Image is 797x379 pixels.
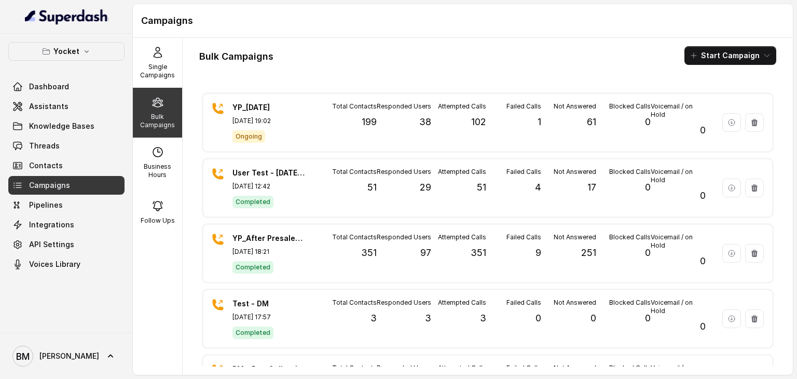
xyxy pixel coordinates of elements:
[438,364,486,372] p: Attempted Calls
[535,246,541,260] p: 9
[8,156,125,175] a: Contacts
[232,327,273,339] span: Completed
[29,180,70,191] span: Campaigns
[700,188,706,203] p: 0
[590,311,596,326] p: 0
[535,180,541,195] p: 4
[438,233,486,241] p: Attempted Calls
[8,235,125,254] a: API Settings
[609,168,651,176] p: Blocked Calls
[332,299,377,307] p: Total Contacts
[377,168,431,176] p: Responded Users
[700,254,706,268] p: 0
[377,364,431,372] p: Responded Users
[645,115,651,129] p: 0
[471,115,486,129] p: 102
[506,364,541,372] p: Failed Calls
[232,182,305,191] p: [DATE] 12:42
[651,102,706,119] p: Voicemail / on Hold
[53,45,79,58] p: Yocket
[8,77,125,96] a: Dashboard
[361,246,377,260] p: 351
[587,115,596,129] p: 61
[420,180,431,195] p: 29
[506,102,541,111] p: Failed Calls
[581,246,596,260] p: 251
[609,299,651,307] p: Blocked Calls
[141,12,785,29] h1: Campaigns
[137,163,178,179] p: Business Hours
[232,313,305,321] p: [DATE] 17:57
[232,196,273,208] span: Completed
[377,233,431,241] p: Responded Users
[232,233,305,243] p: YP_After Presales - 1
[29,82,69,92] span: Dashboard
[8,42,125,61] button: Yocket
[39,351,99,361] span: [PERSON_NAME]
[332,168,377,176] p: Total Contacts
[506,168,541,176] p: Failed Calls
[232,261,273,274] span: Completed
[367,180,377,195] p: 51
[420,246,431,260] p: 97
[332,233,377,241] p: Total Contacts
[29,141,60,151] span: Threads
[29,200,63,210] span: Pipelines
[232,364,305,374] p: RM - Doc Collection - Test
[645,246,651,260] p: 0
[8,196,125,214] a: Pipelines
[8,117,125,136] a: Knowledge Bases
[377,299,431,307] p: Responded Users
[645,311,651,326] p: 0
[232,168,305,178] p: User Test - [DATE]-[DATE]
[29,220,74,230] span: Integrations
[554,168,596,176] p: Not Answered
[438,299,486,307] p: Attempted Calls
[232,248,305,256] p: [DATE] 18:21
[538,115,541,129] p: 1
[471,246,486,260] p: 351
[25,8,108,25] img: light.svg
[377,102,431,111] p: Responded Users
[535,311,541,326] p: 0
[8,137,125,155] a: Threads
[199,48,273,65] h1: Bulk Campaigns
[554,299,596,307] p: Not Answered
[477,180,486,195] p: 51
[137,113,178,129] p: Bulk Campaigns
[419,115,431,129] p: 38
[700,123,706,138] p: 0
[506,233,541,241] p: Failed Calls
[141,216,175,225] p: Follow Ups
[232,102,305,113] p: YP_[DATE]
[587,180,596,195] p: 17
[480,311,486,326] p: 3
[651,168,706,184] p: Voicemail / on Hold
[651,233,706,250] p: Voicemail / on Hold
[370,311,377,326] p: 3
[332,364,377,372] p: Total Contacts
[684,46,776,65] button: Start Campaign
[8,176,125,195] a: Campaigns
[137,63,178,79] p: Single Campaigns
[8,342,125,371] a: [PERSON_NAME]
[609,364,651,372] p: Blocked Calls
[232,130,265,143] span: Ongoing
[425,311,431,326] p: 3
[438,102,486,111] p: Attempted Calls
[554,102,596,111] p: Not Answered
[29,259,80,269] span: Voices Library
[29,121,94,131] span: Knowledge Bases
[700,319,706,334] p: 0
[438,168,486,176] p: Attempted Calls
[232,299,305,309] p: Test - DM
[506,299,541,307] p: Failed Calls
[651,299,706,315] p: Voicemail / on Hold
[609,233,651,241] p: Blocked Calls
[29,160,63,171] span: Contacts
[8,97,125,116] a: Assistants
[8,215,125,234] a: Integrations
[609,102,651,111] p: Blocked Calls
[645,180,651,195] p: 0
[362,115,377,129] p: 199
